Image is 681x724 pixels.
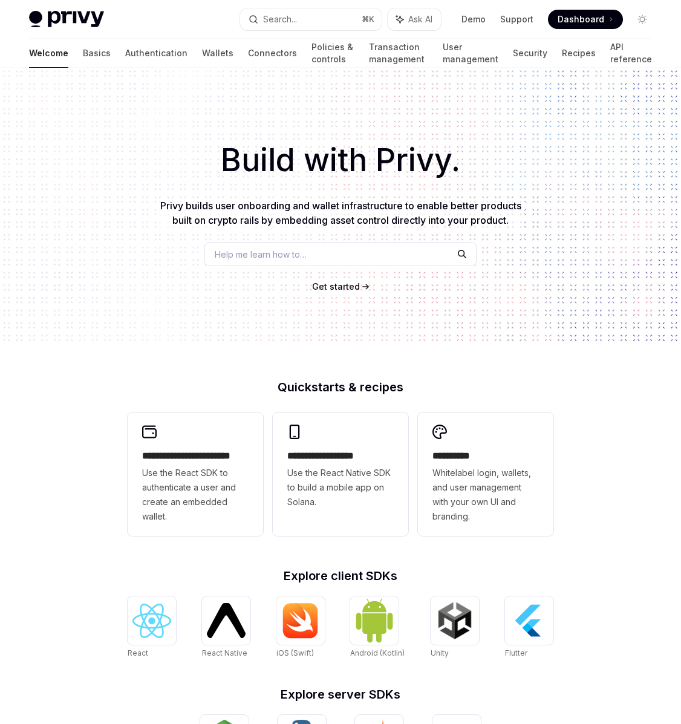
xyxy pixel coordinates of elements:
h2: Explore client SDKs [128,570,553,582]
a: Get started [312,281,360,293]
h2: Quickstarts & recipes [128,381,553,393]
a: React NativeReact Native [202,596,250,659]
a: Authentication [125,39,187,68]
a: API reference [610,39,652,68]
a: FlutterFlutter [505,596,553,659]
span: Unity [431,648,449,657]
a: Transaction management [369,39,428,68]
a: Connectors [248,39,297,68]
button: Toggle dark mode [633,10,652,29]
span: iOS (Swift) [276,648,314,657]
div: Search... [263,12,297,27]
a: Basics [83,39,111,68]
img: light logo [29,11,104,28]
span: Whitelabel login, wallets, and user management with your own UI and branding. [432,466,539,524]
a: Wallets [202,39,233,68]
span: ⌘ K [362,15,374,24]
a: Welcome [29,39,68,68]
button: Ask AI [388,8,441,30]
a: Dashboard [548,10,623,29]
a: **** *****Whitelabel login, wallets, and user management with your own UI and branding. [418,413,553,536]
span: Android (Kotlin) [350,648,405,657]
span: Flutter [505,648,527,657]
span: Privy builds user onboarding and wallet infrastructure to enable better products built on crypto ... [160,200,521,226]
span: Use the React SDK to authenticate a user and create an embedded wallet. [142,466,249,524]
a: Recipes [562,39,596,68]
a: UnityUnity [431,596,479,659]
a: Security [513,39,547,68]
img: Android (Kotlin) [355,598,394,643]
span: React Native [202,648,247,657]
a: **** **** **** ***Use the React Native SDK to build a mobile app on Solana. [273,413,408,536]
img: Flutter [510,601,549,640]
a: Demo [461,13,486,25]
a: iOS (Swift)iOS (Swift) [276,596,325,659]
span: Ask AI [408,13,432,25]
img: React Native [207,603,246,638]
span: Help me learn how to… [215,248,307,261]
span: React [128,648,148,657]
a: ReactReact [128,596,176,659]
a: Android (Kotlin)Android (Kotlin) [350,596,405,659]
span: Dashboard [558,13,604,25]
img: React [132,604,171,638]
img: iOS (Swift) [281,602,320,639]
h2: Explore server SDKs [128,688,553,700]
span: Get started [312,281,360,292]
a: User management [443,39,498,68]
span: Use the React Native SDK to build a mobile app on Solana. [287,466,394,509]
img: Unity [435,601,474,640]
a: Policies & controls [311,39,354,68]
button: Search...⌘K [240,8,382,30]
a: Support [500,13,533,25]
h1: Build with Privy. [19,137,662,184]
